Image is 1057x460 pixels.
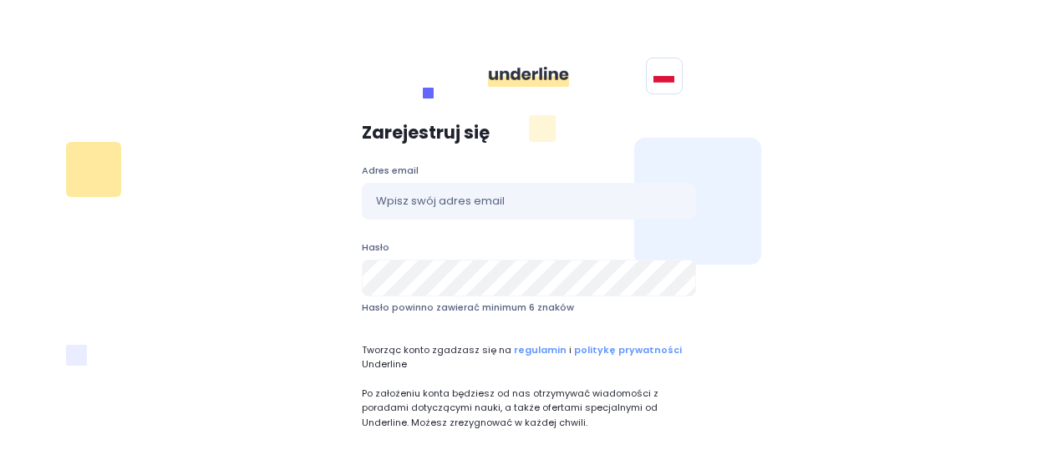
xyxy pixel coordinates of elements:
[488,67,569,87] img: ddgMu+Zv+CXDCfumCWfsmuPlDdRfDDxAd9LAAAAAAElFTkSuQmCC
[574,343,682,356] a: politykę prywatności
[362,240,696,255] label: Hasło
[362,123,696,143] p: Zarejestruj się
[362,343,696,372] span: Tworząc konto zgadzasz się na i Underline
[511,343,567,356] a: regulamin
[653,69,674,83] img: svg+xml;base64,PHN2ZyB4bWxucz0iaHR0cDovL3d3dy53My5vcmcvMjAwMC9zdmciIGlkPSJGbGFnIG9mIFBvbGFuZCIgdm...
[362,387,696,429] p: Po założeniu konta będziesz od nas otrzymywać wiadomości z poradami dotyczącymi nauki, a także of...
[362,183,696,220] input: Wpisz swój adres email
[362,163,696,179] label: Adres email
[362,301,574,314] span: Hasło powinno zawierać minimum 6 znaków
